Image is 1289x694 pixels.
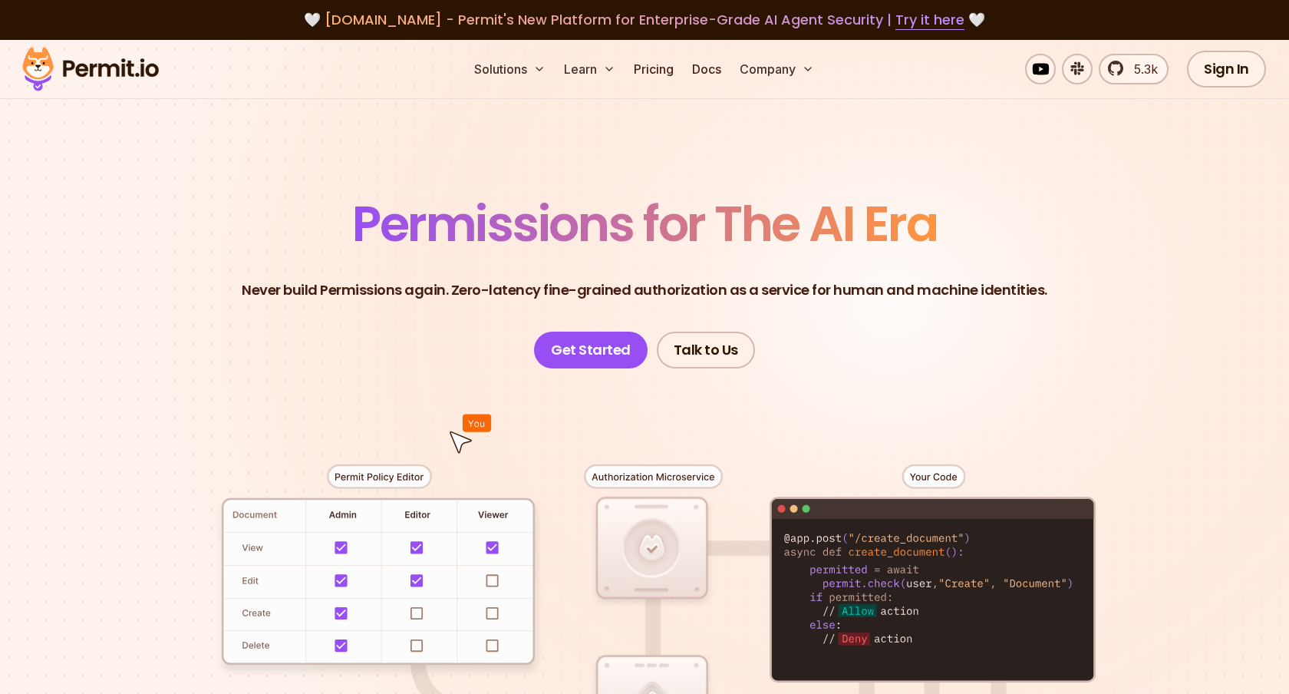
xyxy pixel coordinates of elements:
p: Never build Permissions again. Zero-latency fine-grained authorization as a service for human and... [242,279,1047,301]
span: Permissions for The AI Era [352,190,937,258]
button: Solutions [468,54,552,84]
a: Docs [686,54,727,84]
button: Learn [558,54,621,84]
div: 🤍 🤍 [37,9,1252,31]
span: 5.3k [1125,60,1158,78]
a: Try it here [895,10,964,30]
span: [DOMAIN_NAME] - Permit's New Platform for Enterprise-Grade AI Agent Security | [325,10,964,29]
a: Talk to Us [657,332,755,368]
a: Get Started [534,332,648,368]
a: Pricing [628,54,680,84]
img: Permit logo [15,43,166,95]
a: Sign In [1187,51,1266,88]
a: 5.3k [1099,54,1169,84]
button: Company [734,54,820,84]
